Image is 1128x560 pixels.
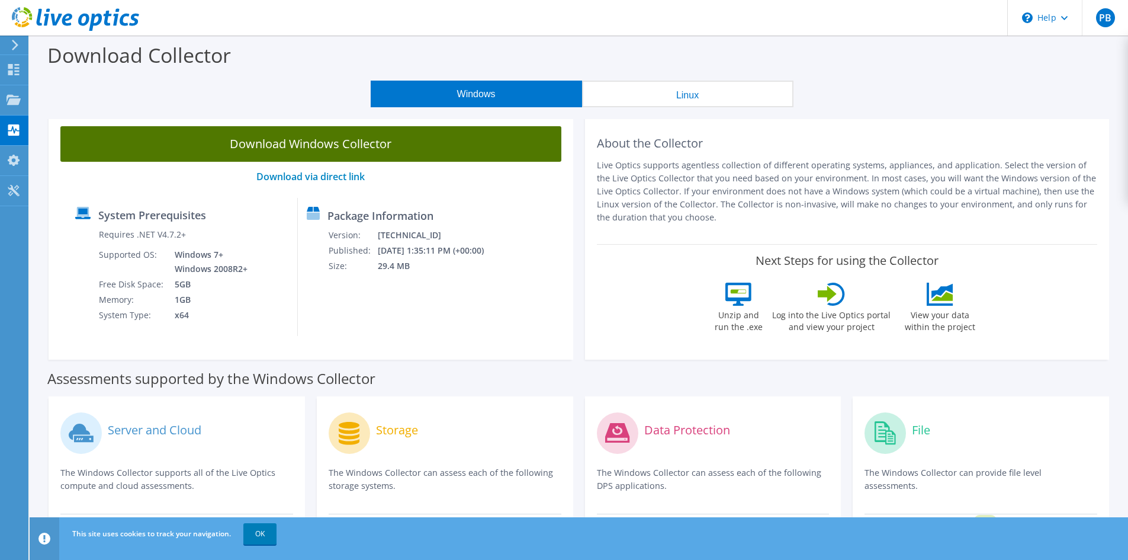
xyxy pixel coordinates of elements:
[376,424,418,436] label: Storage
[328,228,377,243] td: Version:
[756,254,939,268] label: Next Steps for using the Collector
[377,243,500,258] td: [DATE] 1:35:11 PM (+00:00)
[166,247,250,277] td: Windows 7+ Windows 2008R2+
[371,81,582,107] button: Windows
[72,529,231,539] span: This site uses cookies to track your navigation.
[328,243,377,258] td: Published:
[256,170,365,183] a: Download via direct link
[1022,12,1033,23] svg: \n
[47,41,231,69] label: Download Collector
[711,306,766,333] label: Unzip and run the .exe
[47,373,375,385] label: Assessments supported by the Windows Collector
[644,424,730,436] label: Data Protection
[166,308,250,323] td: x64
[597,136,1098,151] h2: About the Collector
[327,210,433,222] label: Package Information
[98,247,166,277] td: Supported OS:
[597,516,629,527] strong: Avamar
[597,159,1098,224] p: Live Optics supports agentless collection of different operating systems, appliances, and applica...
[865,466,1097,492] p: The Windows Collector can provide file level assessments.
[60,126,561,162] a: Download Windows Collector
[897,306,982,333] label: View your data within the project
[98,292,166,308] td: Memory:
[60,466,293,492] p: The Windows Collector supports all of the Live Optics compute and cloud assessments.
[772,306,891,333] label: Log into the Live Optics portal and view your project
[597,466,830,492] p: The Windows Collector can assess each of the following DPS applications.
[329,466,561,492] p: The Windows Collector can assess each of the following storage systems.
[377,258,500,274] td: 29.4 MB
[98,277,166,292] td: Free Disk Space:
[912,424,930,436] label: File
[328,258,377,274] td: Size:
[98,209,206,221] label: System Prerequisites
[243,523,277,545] a: OK
[99,229,186,241] label: Requires .NET V4.7.2+
[98,308,166,323] td: System Type:
[865,516,963,527] strong: Dossier File Assessment
[329,516,381,527] strong: Clariion/VNX
[1096,8,1115,27] span: PB
[166,292,250,308] td: 1GB
[166,277,250,292] td: 5GB
[582,81,793,107] button: Linux
[377,228,500,243] td: [TECHNICAL_ID]
[61,516,117,527] strong: Optical Prime
[108,424,201,436] label: Server and Cloud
